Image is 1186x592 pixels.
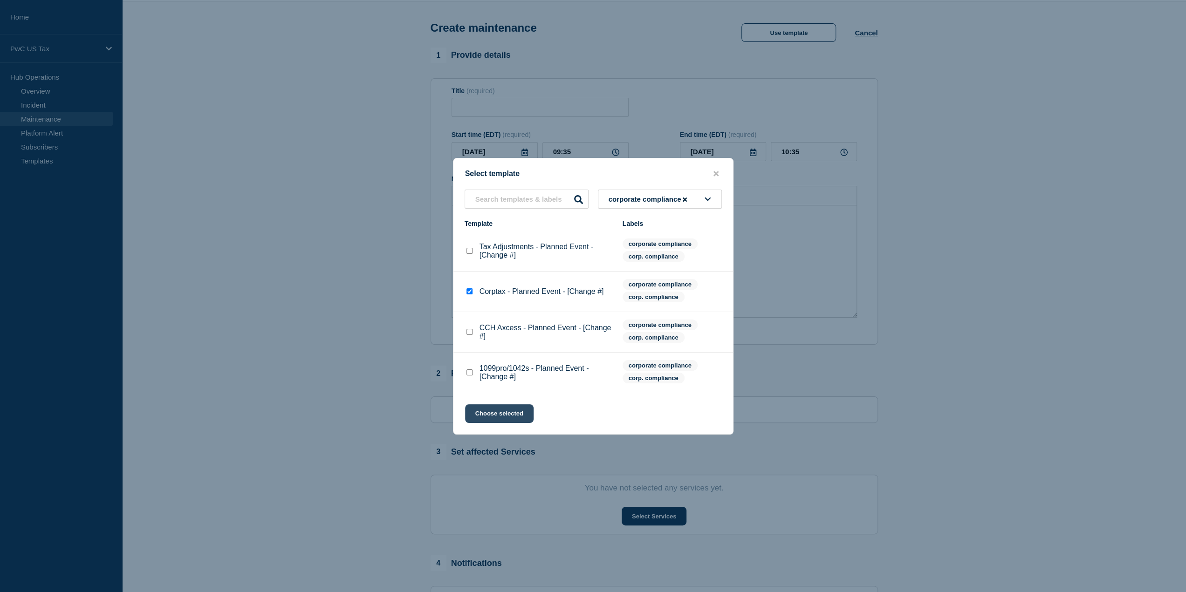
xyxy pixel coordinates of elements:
span: corp. compliance [623,373,685,383]
p: Tax Adjustments - Planned Event - [Change #] [480,243,613,259]
input: CCH Axcess - Planned Event - [Change #] checkbox [466,329,473,335]
p: Corptax - Planned Event - [Change #] [480,287,604,296]
span: corporate compliance [623,238,698,249]
span: corp. compliance [623,332,685,343]
input: 1099pro/1042s - Planned Event - [Change #] checkbox [466,369,473,375]
input: Tax Adjustments - Planned Event - [Change #] checkbox [466,248,473,254]
div: Template [465,220,613,227]
span: corporate compliance [623,320,698,330]
span: corp. compliance [623,251,685,262]
div: Labels [623,220,722,227]
button: corporate compliance [598,190,722,209]
input: Search templates & labels [465,190,589,209]
p: 1099pro/1042s - Planned Event - [Change #] [480,364,613,381]
span: corporate compliance [609,195,689,203]
span: corporate compliance [623,360,698,371]
span: corporate compliance [623,279,698,290]
button: close button [711,170,721,178]
button: Choose selected [465,404,534,423]
div: Select template [453,170,733,178]
p: CCH Axcess - Planned Event - [Change #] [480,324,613,340]
input: Corptax - Planned Event - [Change #] checkbox [466,288,473,294]
span: corp. compliance [623,292,685,302]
